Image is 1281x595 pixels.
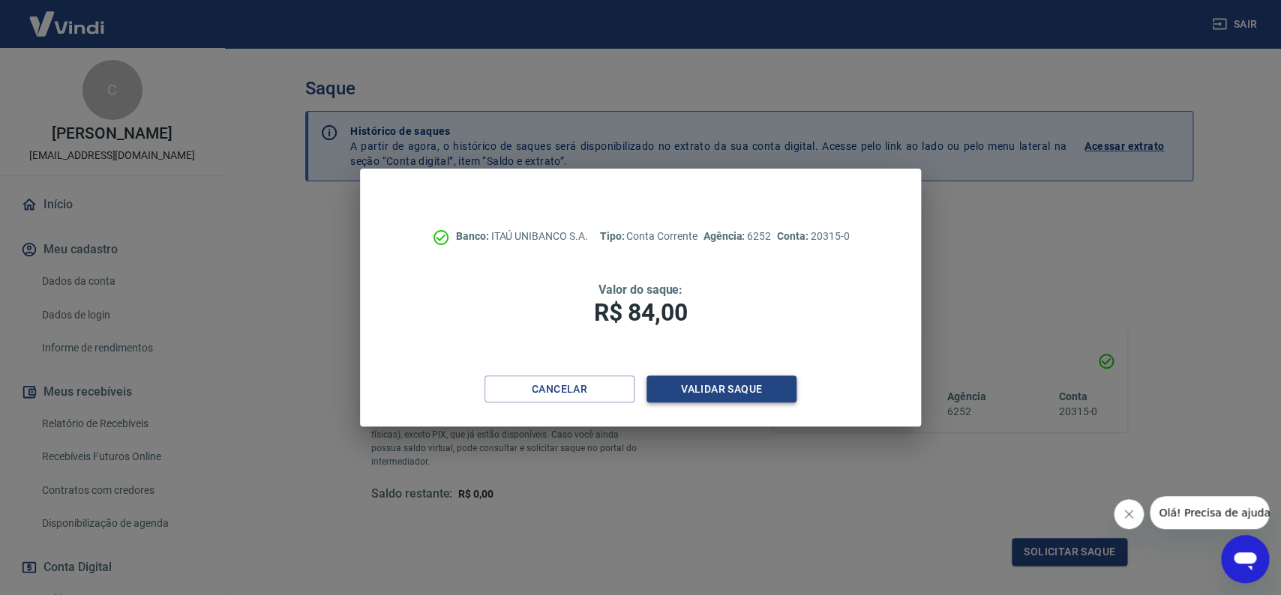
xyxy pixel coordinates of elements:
[456,230,491,242] span: Banco:
[456,229,588,244] p: ITAÚ UNIBANCO S.A.
[600,230,627,242] span: Tipo:
[646,375,796,403] button: Validar saque
[777,229,849,244] p: 20315-0
[600,229,697,244] p: Conta Corrente
[1221,535,1269,583] iframe: Botão para abrir a janela de mensagens
[9,10,126,22] span: Olá! Precisa de ajuda?
[777,230,811,242] span: Conta:
[484,375,634,403] button: Cancelar
[703,229,771,244] p: 6252
[1114,499,1144,529] iframe: Fechar mensagem
[703,230,748,242] span: Agência:
[1150,496,1269,529] iframe: Mensagem da empresa
[594,298,687,327] span: R$ 84,00
[598,283,682,297] span: Valor do saque:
